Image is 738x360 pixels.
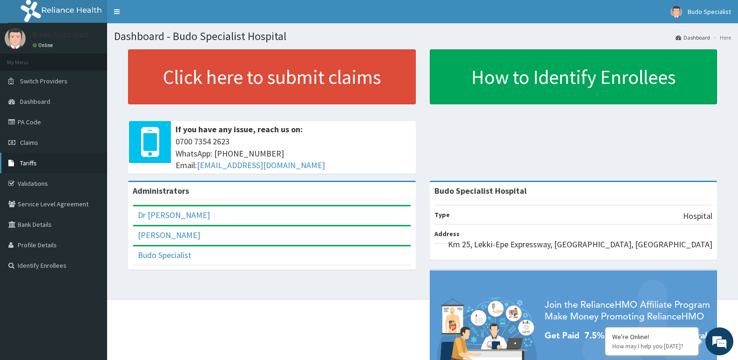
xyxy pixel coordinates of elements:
img: User Image [5,28,26,49]
a: Budo Specialist [138,250,191,260]
span: We're online! [54,117,129,211]
a: Click here to submit claims [128,49,416,104]
p: How may I help you today? [612,342,691,350]
img: d_794563401_company_1708531726252_794563401 [17,47,38,70]
span: Claims [20,138,38,147]
p: Hospital [683,210,712,222]
a: Dashboard [676,34,710,41]
a: How to Identify Enrollees [430,49,718,104]
a: [PERSON_NAME] [138,230,200,240]
p: Km 25, Lekki-Epe Expressway, [GEOGRAPHIC_DATA], [GEOGRAPHIC_DATA] [448,238,712,251]
li: Here [711,34,731,41]
div: We're Online! [612,333,691,341]
span: Switch Providers [20,77,68,85]
div: Chat with us now [48,52,156,64]
b: Type [434,211,450,219]
span: Tariffs [20,159,37,167]
textarea: Type your message and hit 'Enter' [5,254,177,287]
b: If you have any issue, reach us on: [176,124,303,135]
b: Administrators [133,185,189,196]
span: Dashboard [20,97,50,106]
img: User Image [670,6,682,18]
div: Minimize live chat window [153,5,175,27]
a: [EMAIL_ADDRESS][DOMAIN_NAME] [197,160,325,170]
h1: Dashboard - Budo Specialist Hospital [114,30,731,42]
span: 0700 7354 2623 WhatsApp: [PHONE_NUMBER] Email: [176,136,411,171]
strong: Budo Specialist Hospital [434,185,527,196]
a: Dr [PERSON_NAME] [138,210,210,220]
span: Budo Specialist [688,7,731,16]
p: Budo Specialist [33,30,89,39]
a: Online [33,42,55,48]
b: Address [434,230,460,238]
